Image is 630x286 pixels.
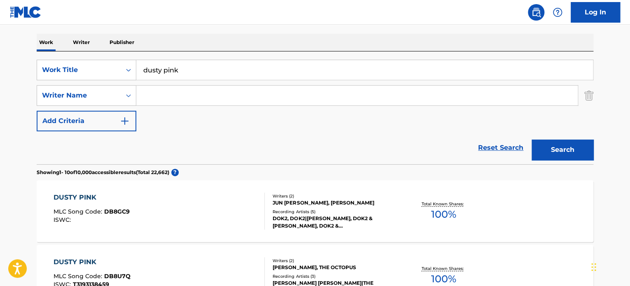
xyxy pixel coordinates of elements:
div: JUN [PERSON_NAME], [PERSON_NAME] [273,199,397,207]
span: MLC Song Code : [54,272,104,280]
img: Delete Criterion [584,85,593,106]
button: Add Criteria [37,111,136,131]
span: DB8U7Q [104,272,131,280]
div: Writers ( 2 ) [273,258,397,264]
p: Work [37,34,56,51]
a: Reset Search [474,139,527,157]
img: MLC Logo [10,6,42,18]
div: Help [549,4,566,21]
p: Showing 1 - 10 of 10,000 accessible results (Total 22,662 ) [37,169,169,176]
div: DUSTY PINK [54,193,130,202]
a: Public Search [528,4,544,21]
div: Writer Name [42,91,116,100]
a: Log In [571,2,620,23]
img: 9d2ae6d4665cec9f34b9.svg [120,116,130,126]
span: DB8GC9 [104,208,130,215]
p: Total Known Shares: [421,265,465,272]
button: Search [532,140,593,160]
div: DUSTY PINK [54,257,131,267]
div: Recording Artists ( 3 ) [273,273,397,279]
p: Publisher [107,34,137,51]
span: MLC Song Code : [54,208,104,215]
div: DOK2, DOK2|[PERSON_NAME], DOK2 & [PERSON_NAME], DOK2 & [PERSON_NAME]|DOK2 [273,215,397,230]
a: DUSTY PINKMLC Song Code:DB8GC9ISWC:Writers (2)JUN [PERSON_NAME], [PERSON_NAME]Recording Artists (... [37,180,593,242]
span: ? [171,169,179,176]
div: [PERSON_NAME], THE OCTOPUS [273,264,397,271]
img: help [553,7,562,17]
form: Search Form [37,60,593,164]
p: Writer [70,34,92,51]
p: Total Known Shares: [421,201,465,207]
span: 100 % [431,207,456,222]
iframe: Chat Widget [589,246,630,286]
div: Recording Artists ( 5 ) [273,209,397,215]
div: Drag [591,255,596,279]
img: search [531,7,541,17]
div: Writers ( 2 ) [273,193,397,199]
div: Work Title [42,65,116,75]
span: ISWC : [54,216,73,223]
